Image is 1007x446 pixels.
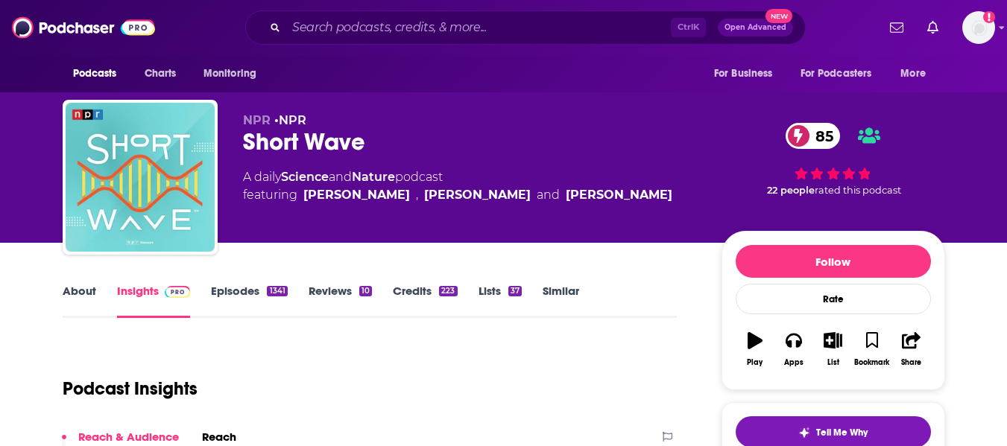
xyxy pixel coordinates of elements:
[439,286,457,296] div: 223
[736,284,931,314] div: Rate
[736,322,774,376] button: Play
[352,170,395,184] a: Nature
[279,113,306,127] a: NPR
[714,63,773,84] span: For Business
[983,11,995,23] svg: Add a profile image
[784,358,804,367] div: Apps
[243,186,672,204] span: featuring
[243,113,271,127] span: NPR
[816,427,868,439] span: Tell Me Why
[543,284,579,318] a: Similar
[135,60,186,88] a: Charts
[202,430,236,444] h2: Reach
[303,186,410,204] a: Regina Barber
[117,284,191,318] a: InsightsPodchaser Pro
[921,15,944,40] a: Show notifications dropdown
[145,63,177,84] span: Charts
[901,358,921,367] div: Share
[671,18,706,37] span: Ctrl K
[900,63,926,84] span: More
[165,286,191,298] img: Podchaser Pro
[73,63,117,84] span: Podcasts
[791,60,894,88] button: open menu
[193,60,276,88] button: open menu
[801,63,872,84] span: For Podcasters
[891,322,930,376] button: Share
[63,284,96,318] a: About
[245,10,806,45] div: Search podcasts, credits, & more...
[416,186,418,204] span: ,
[962,11,995,44] span: Logged in as hconnor
[786,123,841,149] a: 85
[765,9,792,23] span: New
[309,284,372,318] a: Reviews10
[884,15,909,40] a: Show notifications dropdown
[329,170,352,184] span: and
[774,322,813,376] button: Apps
[393,284,457,318] a: Credits223
[66,103,215,252] img: Short Wave
[747,358,763,367] div: Play
[718,19,793,36] button: Open AdvancedNew
[286,16,671,39] input: Search podcasts, credits, & more...
[704,60,792,88] button: open menu
[798,427,810,439] img: tell me why sparkle
[962,11,995,44] button: Show profile menu
[267,286,287,296] div: 1341
[78,430,179,444] p: Reach & Audience
[890,60,944,88] button: open menu
[736,245,931,278] button: Follow
[854,358,889,367] div: Bookmark
[537,186,560,204] span: and
[274,113,306,127] span: •
[853,322,891,376] button: Bookmark
[12,13,155,42] img: Podchaser - Follow, Share and Rate Podcasts
[767,185,815,196] span: 22 people
[211,284,287,318] a: Episodes1341
[479,284,522,318] a: Lists37
[827,358,839,367] div: List
[722,113,945,206] div: 85 22 peoplerated this podcast
[63,60,136,88] button: open menu
[725,24,786,31] span: Open Advanced
[801,123,841,149] span: 85
[962,11,995,44] img: User Profile
[281,170,329,184] a: Science
[243,168,672,204] div: A daily podcast
[424,186,531,204] a: Jon Hamilton
[815,185,901,196] span: rated this podcast
[566,186,672,204] a: Aaron Scott
[359,286,372,296] div: 10
[508,286,522,296] div: 37
[63,377,198,400] h1: Podcast Insights
[813,322,852,376] button: List
[203,63,256,84] span: Monitoring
